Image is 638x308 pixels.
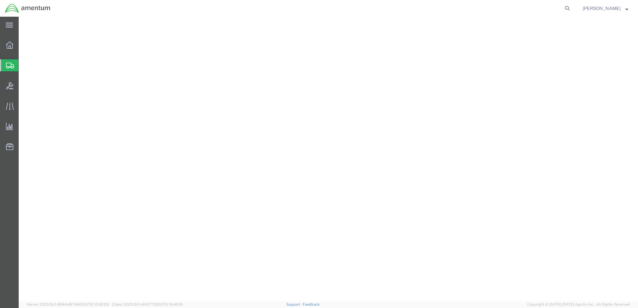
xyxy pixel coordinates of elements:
a: Feedback [303,302,320,306]
button: [PERSON_NAME] [582,4,629,12]
span: [DATE] 10:40:19 [156,302,183,306]
span: [DATE] 10:42:29 [82,302,109,306]
img: logo [5,3,51,13]
a: Support [286,302,303,306]
span: Copyright © [DATE]-[DATE] Agistix Inc., All Rights Reserved [527,302,630,307]
span: Server: 2025.16.0-9544af67660 [27,302,109,306]
iframe: FS Legacy Container [19,17,638,301]
span: Client: 2025.16.0-8fc0770 [112,302,183,306]
span: Judy Lackie [583,5,621,12]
